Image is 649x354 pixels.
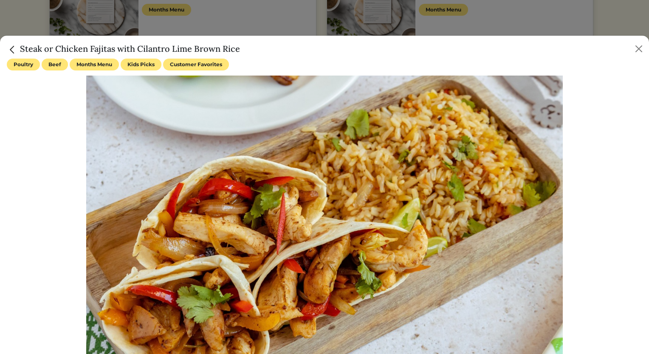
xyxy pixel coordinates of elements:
[632,42,646,56] button: Close
[7,44,18,55] img: back_caret-0738dc900bf9763b5e5a40894073b948e17d9601fd527fca9689b06ce300169f.svg
[7,42,240,55] h5: Steak or Chicken Fajitas with Cilantro Lime Brown Rice
[70,59,119,70] span: Months Menu
[163,59,229,70] span: Customer Favorites
[42,59,68,70] span: Beef
[7,59,40,70] span: Poultry
[121,59,161,70] span: Kids Picks
[7,43,20,54] a: Close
